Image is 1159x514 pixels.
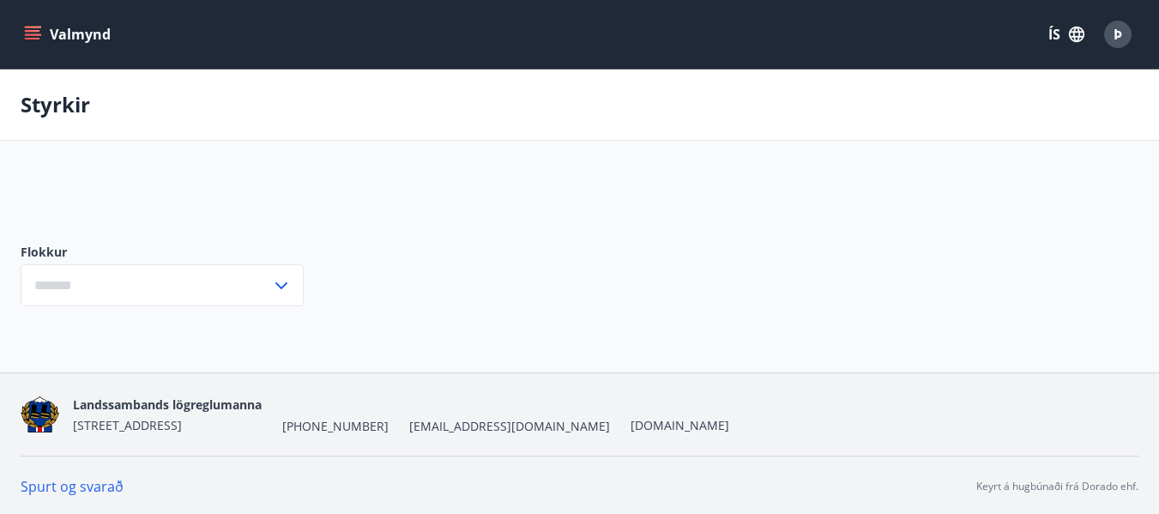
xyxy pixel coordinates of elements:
span: [PHONE_NUMBER] [282,418,389,435]
p: Keyrt á hugbúnaði frá Dorado ehf. [976,479,1138,494]
p: Styrkir [21,90,90,119]
button: menu [21,19,118,50]
a: [DOMAIN_NAME] [631,417,729,433]
label: Flokkur [21,244,304,261]
span: Landssambands lögreglumanna [73,396,262,413]
span: [EMAIL_ADDRESS][DOMAIN_NAME] [409,418,610,435]
button: Þ [1097,14,1138,55]
span: Þ [1114,25,1122,44]
span: [STREET_ADDRESS] [73,417,182,433]
button: ÍS [1039,19,1094,50]
img: 1cqKbADZNYZ4wXUG0EC2JmCwhQh0Y6EN22Kw4FTY.png [21,396,59,433]
a: Spurt og svarað [21,477,124,496]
